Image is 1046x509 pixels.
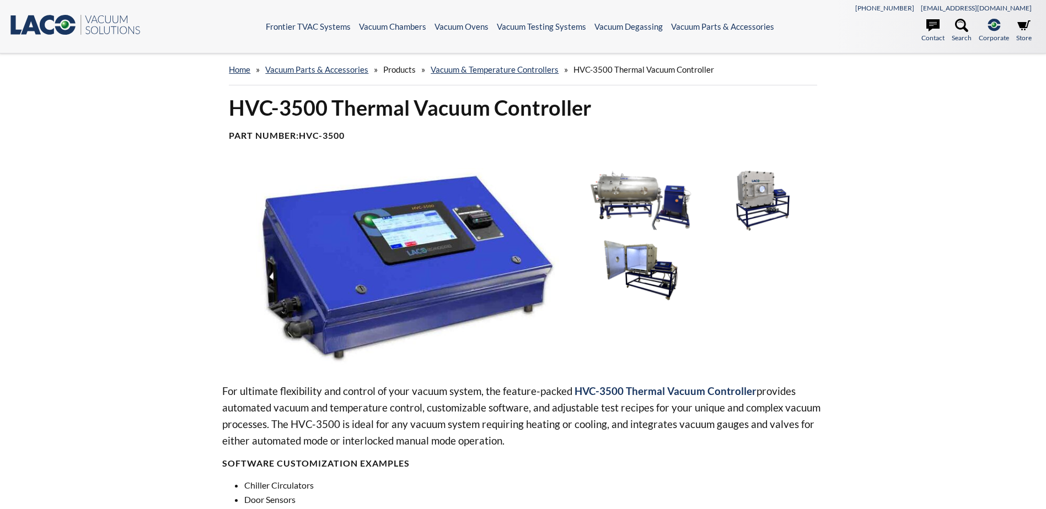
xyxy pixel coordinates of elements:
[979,33,1009,43] span: Corporate
[435,21,489,31] a: Vacuum Ovens
[383,64,416,74] span: Products
[671,21,774,31] a: Vacuum Parts & Accessories
[921,19,945,43] a: Contact
[583,238,698,302] img: HVC-3500 in Cube Chamber System, open door
[359,21,426,31] a: Vacuum Chambers
[921,4,1032,12] a: [EMAIL_ADDRESS][DOMAIN_NAME]
[222,383,823,449] p: For ultimate flexibility and control of your vacuum system, the feature-packed provides automated...
[266,21,351,31] a: Frontier TVAC Systems
[229,54,817,85] div: » » » »
[222,458,823,469] h4: SOFTWARE CUSTOMIZATION EXAMPLES
[583,168,698,232] img: HVC-3500 Thermal Vacuum Controller in System, front view
[244,478,823,492] li: Chiller Circulators
[229,130,817,142] h4: Part Number:
[244,492,823,507] li: Door Sensors
[952,19,972,43] a: Search
[229,94,817,121] h1: HVC-3500 Thermal Vacuum Controller
[855,4,914,12] a: [PHONE_NUMBER]
[229,64,250,74] a: home
[573,64,714,74] span: HVC-3500 Thermal Vacuum Controller
[299,130,345,140] b: HVC-3500
[575,385,757,397] strong: HVC-3500 Thermal Vacuum Controller
[265,64,368,74] a: Vacuum Parts & Accessories
[704,168,818,232] img: HVC-3500 in Cube Chamber System, angled view
[594,21,663,31] a: Vacuum Degassing
[431,64,559,74] a: Vacuum & Temperature Controllers
[497,21,586,31] a: Vacuum Testing Systems
[1016,19,1032,43] a: Store
[222,168,574,365] img: HVC-3500 Thermal Vacuum Controller, angled view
